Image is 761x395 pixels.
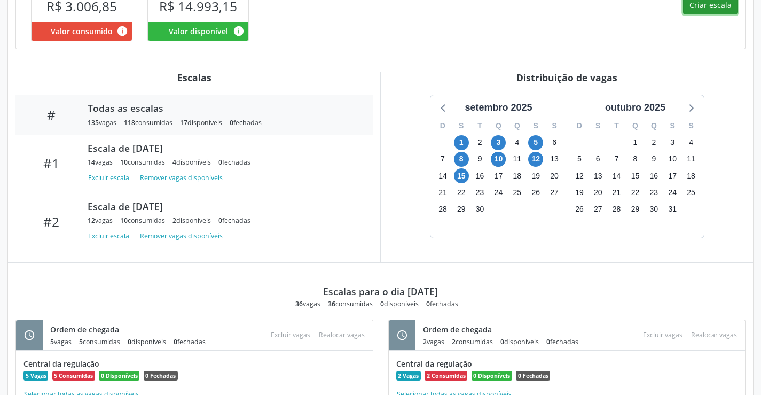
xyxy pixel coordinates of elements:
[473,185,488,200] span: terça-feira, 23 de setembro de 2025
[627,135,642,150] span: quarta-feira, 1 de outubro de 2025
[128,337,166,346] div: disponíveis
[230,118,233,127] span: 0
[116,25,128,37] i: Valor consumido por agendamentos feitos para este serviço
[454,168,469,183] span: segunda-feira, 15 de setembro de 2025
[423,337,427,346] span: 2
[491,152,506,167] span: quarta-feira, 10 de setembro de 2025
[627,168,642,183] span: quarta-feira, 15 de outubro de 2025
[684,135,699,150] span: sábado, 4 de outubro de 2025
[546,337,578,346] div: fechadas
[180,118,187,127] span: 17
[601,100,670,115] div: outubro 2025
[124,118,172,127] div: consumidas
[435,152,450,167] span: domingo, 7 de setembro de 2025
[120,216,165,225] div: consumidas
[426,299,458,308] div: fechadas
[547,185,562,200] span: sábado, 27 de setembro de 2025
[527,118,545,134] div: S
[591,152,606,167] span: segunda-feira, 6 de outubro de 2025
[509,135,524,150] span: quinta-feira, 4 de setembro de 2025
[684,185,699,200] span: sábado, 25 de outubro de 2025
[452,337,493,346] div: consumidas
[607,118,626,134] div: T
[470,118,489,134] div: T
[454,135,469,150] span: segunda-feira, 1 de setembro de 2025
[23,107,80,122] div: #
[528,185,543,200] span: sexta-feira, 26 de setembro de 2025
[174,337,177,346] span: 0
[218,216,222,225] span: 0
[388,72,746,83] div: Distribuição de vagas
[572,202,587,216] span: domingo, 26 de outubro de 2025
[136,171,227,185] button: Remover vagas disponíveis
[460,100,536,115] div: setembro 2025
[645,118,663,134] div: Q
[172,216,176,225] span: 2
[572,152,587,167] span: domingo, 5 de outubro de 2025
[454,152,469,167] span: segunda-feira, 8 de setembro de 2025
[528,135,543,150] span: sexta-feira, 5 de setembro de 2025
[136,229,227,243] button: Remover vagas disponíveis
[120,158,128,167] span: 10
[500,337,539,346] div: disponíveis
[646,135,661,150] span: quinta-feira, 2 de outubro de 2025
[572,168,587,183] span: domingo, 12 de outubro de 2025
[509,185,524,200] span: quinta-feira, 25 de setembro de 2025
[491,135,506,150] span: quarta-feira, 3 de setembro de 2025
[570,118,589,134] div: D
[88,118,99,127] span: 135
[646,168,661,183] span: quinta-feira, 16 de outubro de 2025
[88,171,134,185] button: Excluir escala
[473,152,488,167] span: terça-feira, 9 de setembro de 2025
[295,299,303,308] span: 36
[646,185,661,200] span: quinta-feira, 23 de outubro de 2025
[218,158,222,167] span: 0
[323,285,438,297] div: Escalas para o dia [DATE]
[627,185,642,200] span: quarta-feira, 22 de outubro de 2025
[172,216,211,225] div: disponíveis
[88,158,95,167] span: 14
[665,168,680,183] span: sexta-feira, 17 de outubro de 2025
[473,168,488,183] span: terça-feira, 16 de setembro de 2025
[528,168,543,183] span: sexta-feira, 19 de setembro de 2025
[88,118,116,127] div: vagas
[174,337,206,346] div: fechadas
[99,371,139,381] span: 0 Disponíveis
[380,299,384,308] span: 0
[396,358,738,369] div: Central da regulação
[50,337,54,346] span: 5
[491,185,506,200] span: quarta-feira, 24 de setembro de 2025
[435,185,450,200] span: domingo, 21 de setembro de 2025
[609,202,624,216] span: terça-feira, 28 de outubro de 2025
[88,158,113,167] div: vagas
[516,371,550,381] span: 0 Fechadas
[50,324,213,335] div: Ordem de chegada
[665,202,680,216] span: sexta-feira, 31 de outubro de 2025
[591,185,606,200] span: segunda-feira, 20 de outubro de 2025
[172,158,211,167] div: disponíveis
[79,337,120,346] div: consumidas
[328,299,335,308] span: 36
[639,328,687,342] div: Escolha as vagas para excluir
[452,118,470,134] div: S
[88,200,358,212] div: Escala de [DATE]
[180,118,222,127] div: disponíveis
[295,299,320,308] div: vagas
[682,118,701,134] div: S
[233,25,245,37] i: Valor disponível para agendamentos feitos para este serviço
[266,328,315,342] div: Escolha as vagas para excluir
[435,202,450,216] span: domingo, 28 de setembro de 2025
[50,337,72,346] div: vagas
[454,185,469,200] span: segunda-feira, 22 de setembro de 2025
[489,118,508,134] div: Q
[218,216,250,225] div: fechadas
[609,152,624,167] span: terça-feira, 7 de outubro de 2025
[591,168,606,183] span: segunda-feira, 13 de outubro de 2025
[52,371,95,381] span: 5 Consumidas
[426,299,430,308] span: 0
[627,152,642,167] span: quarta-feira, 8 de outubro de 2025
[396,329,408,341] i: schedule
[88,229,134,243] button: Excluir escala
[88,102,358,114] div: Todas as escalas
[454,202,469,216] span: segunda-feira, 29 de setembro de 2025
